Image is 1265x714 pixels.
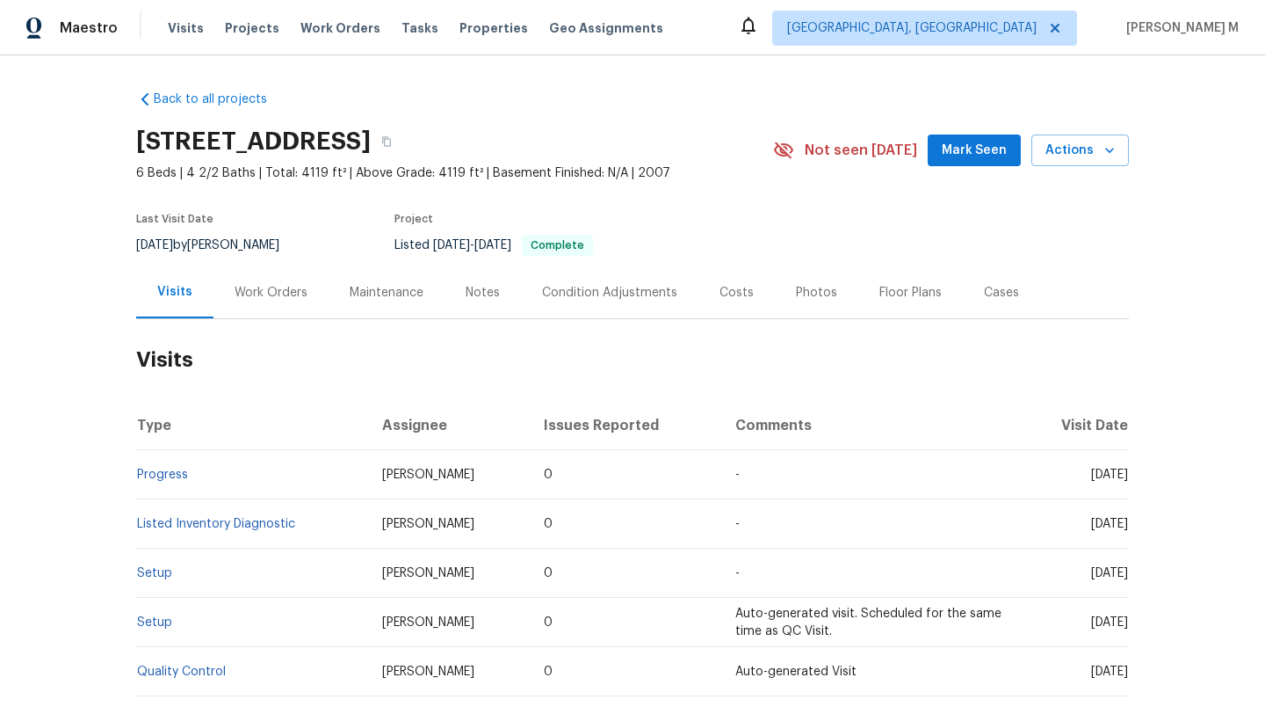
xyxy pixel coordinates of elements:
span: Work Orders [300,19,380,37]
span: 0 [544,616,553,629]
a: Back to all projects [136,91,305,108]
button: Mark Seen [928,135,1021,167]
th: Visit Date [1019,401,1129,450]
div: Floor Plans [879,284,942,302]
span: Project [394,214,433,224]
a: Progress [137,469,188,481]
span: [PERSON_NAME] [382,666,474,678]
span: [PERSON_NAME] [382,616,474,629]
th: Comments [721,401,1019,450]
span: Auto-generated Visit [735,666,857,678]
span: Visits [168,19,204,37]
span: Properties [459,19,528,37]
div: Notes [466,284,500,302]
span: [PERSON_NAME] [382,469,474,481]
a: Setup [137,567,172,579]
span: [DATE] [136,239,173,251]
a: Listed Inventory Diagnostic [137,518,295,530]
div: Visits [157,283,192,301]
th: Issues Reported [530,401,722,450]
span: Listed [394,239,593,251]
span: Last Visit Date [136,214,213,224]
h2: [STREET_ADDRESS] [136,133,371,150]
div: Photos [796,284,837,302]
span: - [735,518,740,530]
a: Quality Control [137,666,226,678]
button: Actions [1031,135,1129,167]
span: 0 [544,469,553,481]
div: Maintenance [350,284,423,302]
span: Auto-generated visit. Scheduled for the same time as QC Visit. [735,608,1001,637]
span: [DATE] [433,239,470,251]
div: Condition Adjustments [542,284,677,302]
a: Setup [137,616,172,629]
th: Type [136,401,368,450]
span: [PERSON_NAME] M [1119,19,1239,37]
span: [DATE] [1091,469,1128,481]
span: 6 Beds | 4 2/2 Baths | Total: 4119 ft² | Above Grade: 4119 ft² | Basement Finished: N/A | 2007 [136,164,773,182]
span: - [735,567,740,579]
span: - [735,469,740,481]
span: [PERSON_NAME] [382,567,474,579]
div: Costs [719,284,754,302]
span: [DATE] [1091,616,1128,629]
span: Actions [1045,140,1115,162]
span: Tasks [401,22,438,34]
h2: Visits [136,319,1129,401]
span: [GEOGRAPHIC_DATA], [GEOGRAPHIC_DATA] [787,19,1037,37]
span: [DATE] [1091,518,1128,530]
div: by [PERSON_NAME] [136,235,300,256]
span: 0 [544,567,553,579]
button: Copy Address [371,126,402,157]
span: Not seen [DATE] [805,142,917,159]
span: 0 [544,666,553,678]
span: [DATE] [1091,666,1128,678]
span: [DATE] [474,239,511,251]
span: Maestro [60,19,118,37]
div: Work Orders [235,284,307,302]
th: Assignee [368,401,530,450]
span: Projects [225,19,279,37]
span: [PERSON_NAME] [382,518,474,530]
span: [DATE] [1091,567,1128,579]
span: Complete [524,240,591,251]
span: - [433,239,511,251]
div: Cases [984,284,1019,302]
span: Mark Seen [942,140,1007,162]
span: 0 [544,518,553,530]
span: Geo Assignments [549,19,663,37]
